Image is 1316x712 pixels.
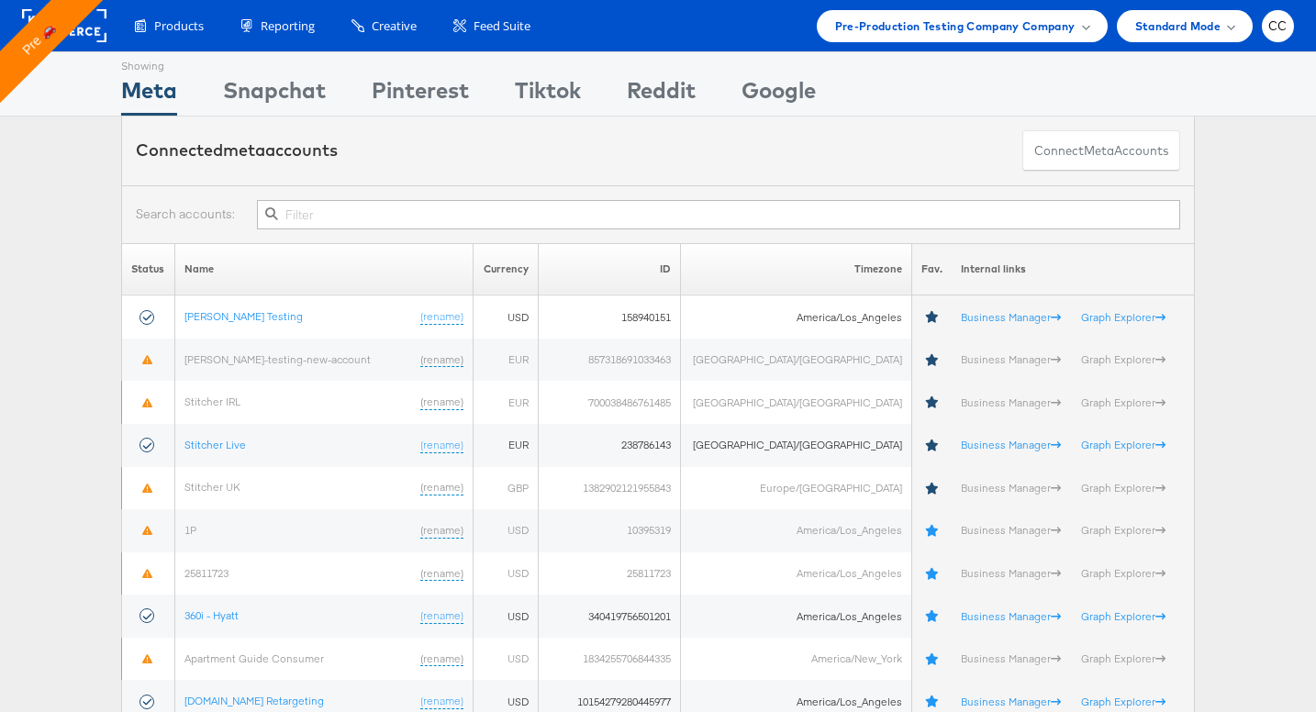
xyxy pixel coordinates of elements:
div: Connected accounts [136,139,338,162]
a: Apartment Guide Consumer [184,651,324,665]
td: USD [473,552,538,595]
td: USD [473,595,538,638]
span: Feed Suite [474,17,530,35]
td: 158940151 [538,295,681,339]
td: EUR [473,381,538,424]
input: Filter [257,200,1180,229]
a: Business Manager [961,651,1061,665]
a: (rename) [420,694,463,709]
a: 1P [184,523,196,537]
div: Reddit [627,74,696,116]
a: 360i - Hyatt [184,608,239,622]
div: Snapchat [223,74,326,116]
td: 10395319 [538,509,681,552]
button: ConnectmetaAccounts [1022,130,1180,172]
a: Graph Explorer [1081,609,1165,623]
a: Graph Explorer [1081,695,1165,708]
td: America/Los_Angeles [681,295,912,339]
div: Meta [121,74,177,116]
a: (rename) [420,566,463,582]
a: Business Manager [961,523,1061,537]
td: Europe/[GEOGRAPHIC_DATA] [681,467,912,510]
a: (rename) [420,608,463,624]
th: ID [538,243,681,295]
a: Business Manager [961,695,1061,708]
th: Status [122,243,175,295]
span: CC [1268,20,1288,32]
a: Graph Explorer [1081,523,1165,537]
div: Pinterest [372,74,469,116]
td: EUR [473,424,538,467]
th: Timezone [681,243,912,295]
td: USD [473,295,538,339]
a: (rename) [420,651,463,667]
td: 25811723 [538,552,681,595]
span: Creative [372,17,417,35]
td: America/Los_Angeles [681,509,912,552]
a: Business Manager [961,566,1061,580]
a: (rename) [420,438,463,453]
td: GBP [473,467,538,510]
span: meta [1084,142,1114,160]
a: Business Manager [961,352,1061,366]
span: Standard Mode [1135,17,1221,36]
a: (rename) [420,309,463,325]
a: Business Manager [961,395,1061,409]
td: [GEOGRAPHIC_DATA]/[GEOGRAPHIC_DATA] [681,381,912,424]
th: Currency [473,243,538,295]
a: Graph Explorer [1081,352,1165,366]
a: Stitcher UK [184,480,240,494]
td: America/Los_Angeles [681,552,912,595]
div: Showing [121,52,177,74]
td: [GEOGRAPHIC_DATA]/[GEOGRAPHIC_DATA] [681,424,912,467]
td: [GEOGRAPHIC_DATA]/[GEOGRAPHIC_DATA] [681,339,912,382]
td: USD [473,509,538,552]
span: Reporting [261,17,315,35]
a: (rename) [420,480,463,495]
span: Products [154,17,204,35]
a: Graph Explorer [1081,395,1165,409]
th: Name [174,243,473,295]
a: Graph Explorer [1081,566,1165,580]
td: America/New_York [681,638,912,681]
td: 340419756501201 [538,595,681,638]
td: 238786143 [538,424,681,467]
span: meta [223,139,265,161]
a: Graph Explorer [1081,310,1165,324]
a: Business Manager [961,609,1061,623]
a: [PERSON_NAME] Testing [184,309,303,323]
a: Business Manager [961,310,1061,324]
a: Graph Explorer [1081,651,1165,665]
div: Tiktok [515,74,581,116]
td: 857318691033463 [538,339,681,382]
a: Business Manager [961,438,1061,451]
td: 1382902121955843 [538,467,681,510]
td: 700038486761485 [538,381,681,424]
a: Business Manager [961,481,1061,495]
a: Graph Explorer [1081,438,1165,451]
a: (rename) [420,395,463,410]
a: Graph Explorer [1081,481,1165,495]
td: USD [473,638,538,681]
a: [DOMAIN_NAME] Retargeting [184,694,324,707]
div: Google [742,74,816,116]
a: (rename) [420,523,463,539]
a: Stitcher Live [184,438,246,451]
a: (rename) [420,352,463,368]
td: EUR [473,339,538,382]
td: 1834255706844335 [538,638,681,681]
td: America/Los_Angeles [681,595,912,638]
a: Stitcher IRL [184,395,240,408]
a: 25811723 [184,566,229,580]
span: Pre-Production Testing Company Company [835,17,1076,36]
a: [PERSON_NAME]-testing-new-account [184,352,371,366]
